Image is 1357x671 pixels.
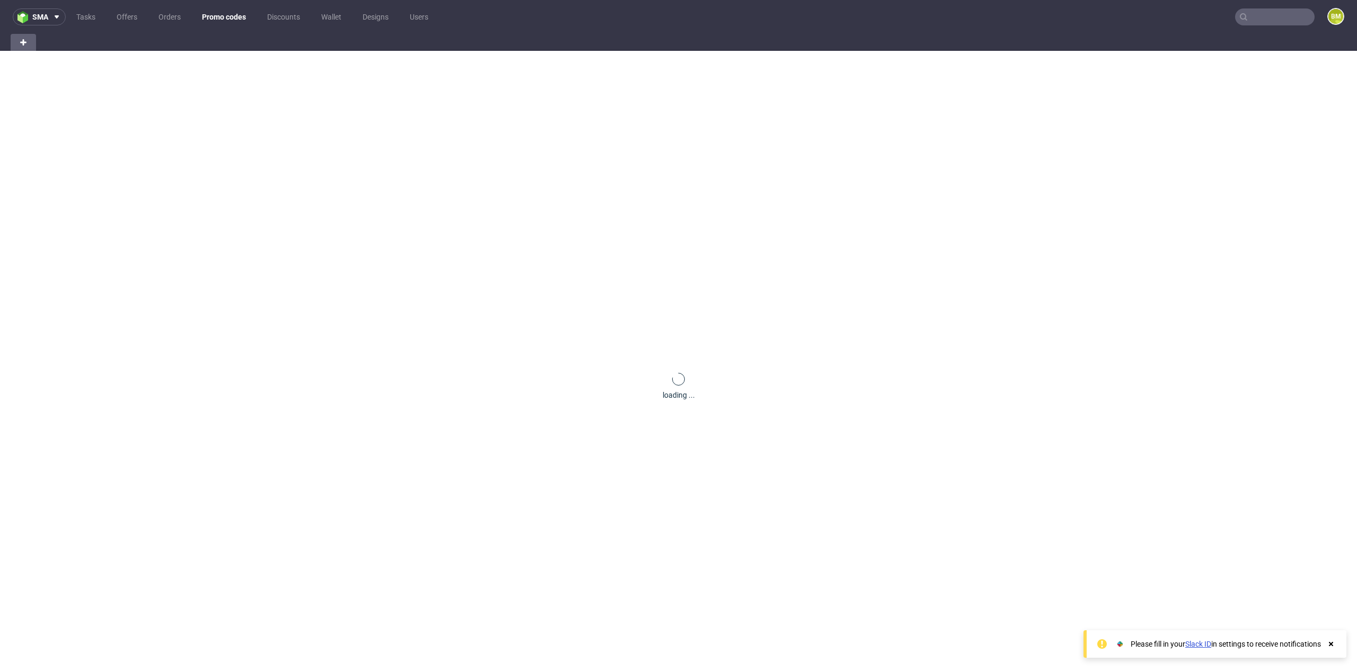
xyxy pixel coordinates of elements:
[356,8,395,25] a: Designs
[70,8,102,25] a: Tasks
[196,8,252,25] a: Promo codes
[1115,639,1125,649] img: Slack
[1185,640,1211,648] a: Slack ID
[261,8,306,25] a: Discounts
[403,8,435,25] a: Users
[1131,639,1321,649] div: Please fill in your in settings to receive notifications
[110,8,144,25] a: Offers
[17,11,32,23] img: logo
[152,8,187,25] a: Orders
[32,13,48,21] span: sma
[315,8,348,25] a: Wallet
[663,390,695,400] div: loading ...
[1328,9,1343,24] figcaption: BM
[13,8,66,25] button: sma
